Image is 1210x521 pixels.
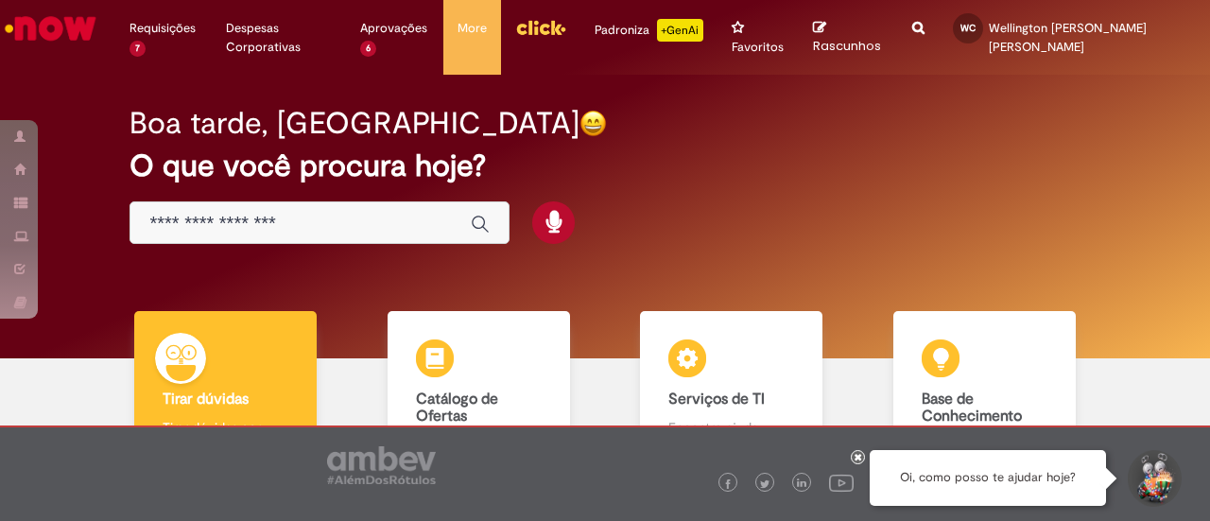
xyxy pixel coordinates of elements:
img: happy-face.png [579,110,607,137]
a: Rascunhos [813,20,884,55]
p: Encontre ajuda [668,418,794,437]
img: logo_footer_twitter.png [760,479,769,489]
a: Tirar dúvidas Tirar dúvidas com Lupi Assist e Gen Ai [99,311,353,475]
a: Base de Conhecimento Consulte e aprenda [858,311,1112,475]
b: Base de Conhecimento [922,390,1022,425]
img: logo_footer_youtube.png [829,470,854,495]
h2: O que você procura hoje? [130,149,1080,182]
div: Oi, como posso te ajudar hoje? [870,450,1106,506]
p: +GenAi [657,19,703,42]
span: WC [960,22,976,34]
p: Tirar dúvidas com Lupi Assist e Gen Ai [163,418,288,456]
span: Rascunhos [813,37,881,55]
span: Requisições [130,19,196,38]
button: Iniciar Conversa de Suporte [1125,450,1182,507]
span: Favoritos [732,38,784,57]
span: 6 [360,41,376,57]
img: click_logo_yellow_360x200.png [515,13,566,42]
span: 7 [130,41,146,57]
span: Despesas Corporativas [226,19,333,57]
h2: Boa tarde, [GEOGRAPHIC_DATA] [130,107,579,140]
div: Padroniza [595,19,703,42]
img: logo_footer_ambev_rotulo_gray.png [327,446,436,484]
a: Serviços de TI Encontre ajuda [605,311,858,475]
b: Tirar dúvidas [163,390,249,408]
b: Catálogo de Ofertas [416,390,498,425]
img: logo_footer_facebook.png [723,479,733,489]
img: logo_footer_linkedin.png [797,478,806,490]
a: Catálogo de Ofertas Abra uma solicitação [353,311,606,475]
span: More [458,19,487,38]
b: Serviços de TI [668,390,765,408]
img: ServiceNow [2,9,99,47]
span: Aprovações [360,19,427,38]
span: Wellington [PERSON_NAME] [PERSON_NAME] [989,20,1147,55]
